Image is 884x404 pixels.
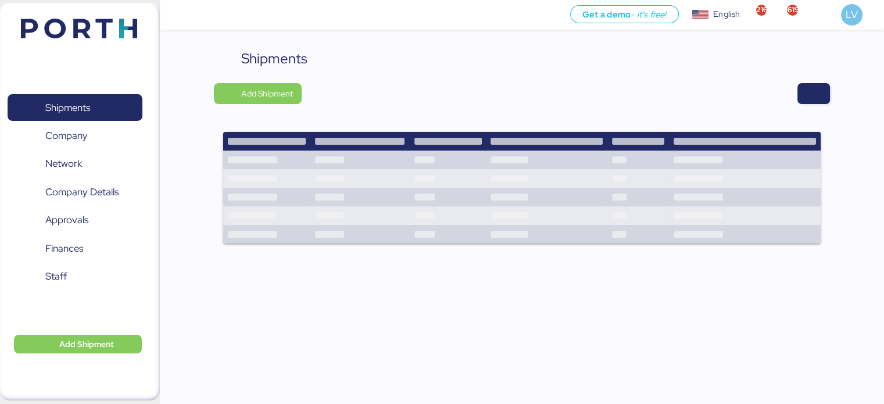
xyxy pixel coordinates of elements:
[45,212,88,228] span: Approvals
[241,48,307,69] div: Shipments
[14,335,142,353] button: Add Shipment
[8,235,142,262] a: Finances
[45,240,83,257] span: Finances
[45,268,67,285] span: Staff
[167,5,187,25] button: Menu
[8,123,142,149] a: Company
[45,184,119,201] span: Company Details
[45,155,82,172] span: Network
[8,263,142,290] a: Staff
[8,151,142,177] a: Network
[214,83,302,104] button: Add Shipment
[59,337,114,351] span: Add Shipment
[45,99,90,116] span: Shipments
[241,87,292,101] span: Add Shipment
[846,7,857,22] span: LV
[45,127,88,144] span: Company
[713,8,740,20] div: English
[8,179,142,206] a: Company Details
[8,207,142,234] a: Approvals
[8,94,142,121] a: Shipments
